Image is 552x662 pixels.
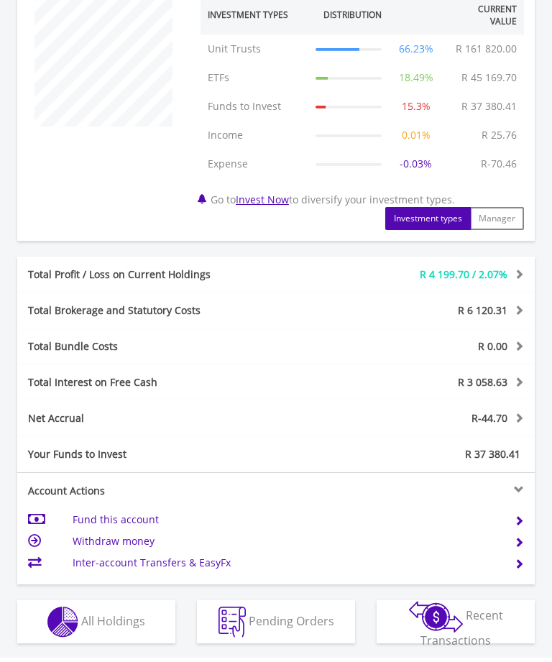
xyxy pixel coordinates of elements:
img: pending_instructions-wht.png [218,607,246,638]
td: Income [201,121,308,150]
span: Pending Orders [249,613,334,629]
td: Inter-account Transfers & EasyFx [73,553,497,574]
div: Account Actions [17,484,276,499]
td: 18.49% [389,64,443,93]
td: Expense [201,150,308,179]
td: ETFs [201,64,308,93]
td: R 161 820.00 [448,35,524,64]
td: Withdraw money [73,531,497,553]
td: R 25.76 [474,121,524,150]
td: 15.3% [389,93,443,121]
div: Total Bundle Costs [17,340,319,354]
div: Net Accrual [17,412,319,426]
div: Total Profit / Loss on Current Holdings [17,268,319,282]
button: Investment types [385,208,471,231]
td: Funds to Invest [201,93,308,121]
div: Distribution [323,9,382,22]
button: Recent Transactions [377,601,535,644]
div: Your Funds to Invest [17,448,276,462]
span: R-44.70 [471,412,507,426]
td: -0.03% [389,150,443,179]
td: R 37 380.41 [454,93,524,121]
img: transactions-zar-wht.png [409,602,463,633]
td: R 45 169.70 [454,64,524,93]
span: R 0.00 [478,340,507,354]
span: R 6 120.31 [458,304,507,318]
button: All Holdings [17,601,175,644]
span: R 3 058.63 [458,376,507,390]
div: Total Brokerage and Statutory Costs [17,304,319,318]
a: Invest Now [236,193,289,207]
span: R 37 380.41 [465,448,520,461]
img: holdings-wht.png [47,607,78,638]
td: 0.01% [389,121,443,150]
td: 66.23% [389,35,443,64]
td: R-70.46 [474,150,524,179]
button: Pending Orders [197,601,355,644]
td: Fund this account [73,510,497,531]
td: Unit Trusts [201,35,308,64]
button: Manager [470,208,524,231]
div: Total Interest on Free Cash [17,376,319,390]
span: All Holdings [81,613,145,629]
span: R 4 199.70 / 2.07% [420,268,507,282]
